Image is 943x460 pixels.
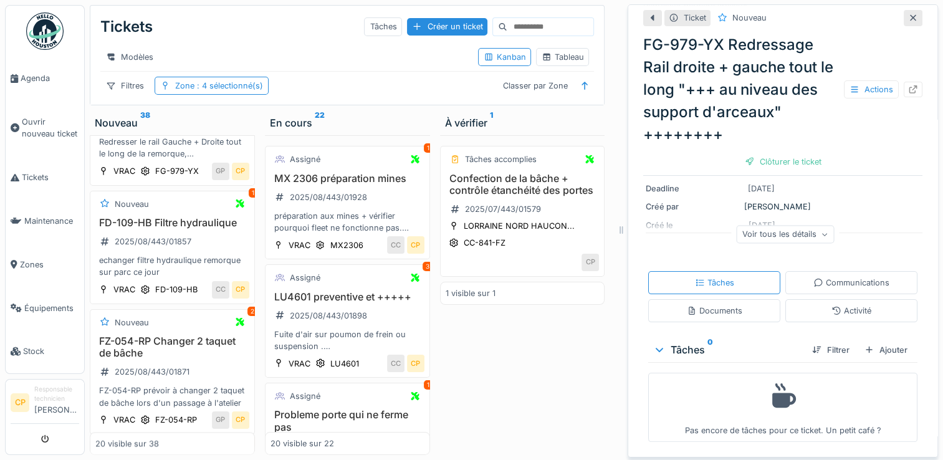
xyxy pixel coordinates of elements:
div: VRAC [113,165,135,177]
a: Équipements [6,286,84,330]
div: VRAC [113,414,135,426]
li: [PERSON_NAME] [34,385,79,421]
div: Zone [175,80,263,92]
div: CC [387,236,404,254]
a: Zones [6,243,84,287]
div: Modèles [100,48,159,66]
div: Kanban [484,51,525,63]
div: Fuite d'air sur poumon de frein ou suspension . tendeur de bâche avant et arrière. cote gauche. t... [270,328,424,352]
h3: LU4601 preventive et +++++ [270,291,424,303]
div: 1 [424,143,433,153]
div: Nouveau [732,12,767,24]
div: 20 visible sur 22 [270,438,334,449]
div: Activité [831,305,871,317]
div: 2025/07/443/01579 [465,203,541,215]
div: CP [582,254,599,271]
div: Responsable technicien [34,385,79,404]
div: Classer par Zone [497,77,573,95]
div: FD-109-HB [155,284,198,295]
div: echanger filtre hydraulique remorque sur parc ce jour [95,254,249,278]
div: FZ-054-RP [155,414,197,426]
div: Nouveau [115,198,149,210]
span: Tickets [22,171,79,183]
div: Tâches [364,17,402,36]
div: Tableau [542,51,583,63]
div: Tâches [653,342,802,357]
h3: Probleme porte qui ne ferme pas [270,409,424,433]
div: CP [232,281,249,299]
h3: Confection de la bâche + contrôle étanchéité des portes [446,173,600,196]
span: : 4 sélectionné(s) [194,81,263,90]
div: VRAC [289,239,310,251]
div: Créé par [646,201,739,213]
div: En cours [270,115,425,130]
div: Voir tous les détails [737,225,835,243]
div: 1 visible sur 1 [446,287,495,299]
a: Stock [6,330,84,373]
h3: FZ-054-RP Changer 2 taquet de bâche [95,335,249,359]
div: FG-979-YX [155,165,199,177]
a: Agenda [6,57,84,100]
div: FZ-054-RP prévoir à changer 2 taquet de bâche lors d'un passage à l'atelier [95,385,249,408]
sup: 22 [315,115,325,130]
div: 2025/08/443/01898 [290,310,367,322]
div: VRAC [113,284,135,295]
div: Nouveau [115,317,149,328]
img: Badge_color-CXgf-gQk.svg [26,12,64,50]
a: CP Responsable technicien[PERSON_NAME] [11,385,79,424]
div: 2025/08/443/01857 [115,236,191,247]
a: Ouvrir nouveau ticket [6,100,84,156]
a: Maintenance [6,199,84,243]
div: MX2306 [330,239,363,251]
div: Nouveau [95,115,250,130]
div: VRAC [289,358,310,370]
div: Filtrer [807,342,854,358]
span: Équipements [24,302,79,314]
div: Tâches accomplies [465,153,537,165]
div: Tickets [100,11,153,43]
div: LORRAINE NORD HAUCON... [464,220,575,232]
span: Ouvrir nouveau ticket [22,116,79,140]
div: Actions [844,80,899,98]
div: CP [232,411,249,429]
div: Communications [813,277,889,289]
span: Zones [20,259,79,271]
div: 2025/08/443/01871 [115,366,189,378]
div: Assigné [290,390,320,402]
div: Assigné [290,272,320,284]
div: Redresser le rail Gauche + Droite tout le long de la remorque, Redresser dernière arceaux Remettr... [95,136,249,160]
div: 1 [424,380,433,390]
div: CP [407,355,424,372]
sup: 38 [140,115,150,130]
div: À vérifier [445,115,600,130]
div: 1 [249,188,257,198]
span: Maintenance [24,215,79,227]
div: 2025/08/443/01928 [290,191,367,203]
div: CP [407,236,424,254]
h3: MX 2306 préparation mines [270,173,424,184]
div: 20 visible sur 38 [95,438,159,449]
div: Assigné [290,153,320,165]
div: CP [232,163,249,180]
span: Agenda [21,72,79,84]
div: Deadline [646,183,739,194]
div: CC [212,281,229,299]
div: Ajouter [859,342,912,358]
div: [DATE] [748,183,775,194]
div: 3 [423,262,433,271]
div: [PERSON_NAME] [646,201,920,213]
div: Ticket [684,12,706,24]
div: CC-841-FZ [464,237,505,249]
sup: 1 [490,115,493,130]
div: CC [387,355,404,372]
div: Créer un ticket [407,18,487,35]
a: Tickets [6,156,84,199]
div: FG-979-YX Redressage Rail droite + gauche tout le long "+++ au niveau des support d'arceaux" ++++... [643,34,922,146]
sup: 0 [707,342,713,357]
div: Documents [687,305,742,317]
div: LU4601 [330,358,359,370]
div: Clôturer le ticket [740,153,826,170]
h3: FD-109-HB Filtre hydraulique [95,217,249,229]
div: préparation aux mines + vérifier pourquoi fleet ne fonctionne pas. sur le véhicule il manque le c... [270,210,424,234]
div: Tâches [695,277,734,289]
